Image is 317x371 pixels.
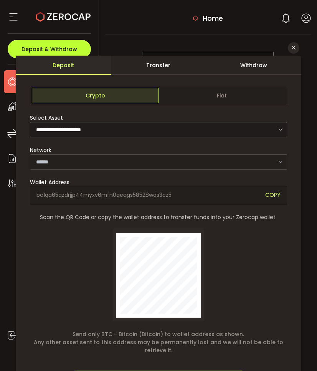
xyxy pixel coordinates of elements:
[111,56,206,75] div: Transfer
[206,56,301,75] div: Withdraw
[32,88,158,103] span: Crypto
[16,56,111,75] div: Deposit
[158,88,285,103] span: Fiat
[288,42,299,54] button: Close
[36,191,259,200] span: bc1qa65qzdrjjp44myxv6mfn0qeags58528wds3cz5
[30,330,287,338] span: Send only BTC - Bitcoin (Bitcoin) to wallet address as shown.
[30,338,287,355] span: Any other asset sent to this address may be permanently lost and we will not be able to retrieve it.
[265,191,281,200] span: COPY
[225,288,317,371] iframe: Chat Widget
[225,288,317,371] div: 聊天小工具
[30,146,56,154] label: Network
[40,213,277,221] span: Scan the QR Code or copy the wallet address to transfer funds into your Zerocap wallet.
[30,178,74,186] label: Wallet Address
[30,114,68,122] label: Select Asset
